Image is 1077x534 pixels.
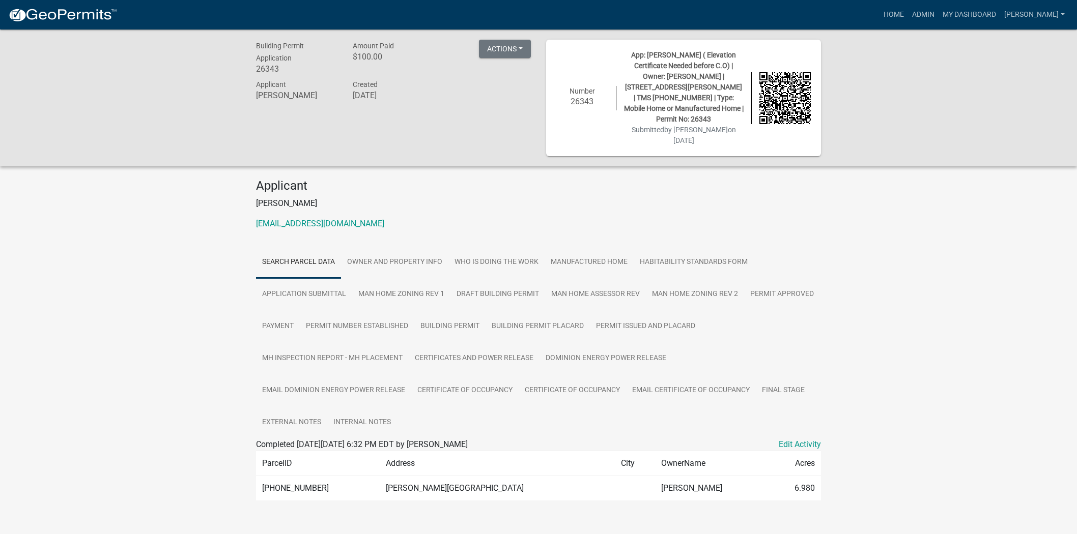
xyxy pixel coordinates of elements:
[540,342,672,375] a: Dominion Energy Power Release
[256,91,337,100] h6: [PERSON_NAME]
[414,310,486,343] a: Building Permit
[450,278,545,311] a: DRAFT Building Permit
[353,42,394,50] span: Amount Paid
[256,342,409,375] a: MH Inspection Report - MH Placement
[632,126,736,144] span: Submitted on [DATE]
[479,40,531,58] button: Actions
[353,52,434,62] h6: $100.00
[744,278,820,311] a: Permit Approved
[256,451,380,476] td: ParcelID
[380,451,615,476] td: Address
[256,476,380,501] td: [PHONE_NUMBER]
[1000,5,1069,24] a: [PERSON_NAME]
[570,87,595,95] span: Number
[256,197,821,210] p: [PERSON_NAME]
[256,179,821,193] h4: Applicant
[759,72,811,124] img: QR code
[409,342,540,375] a: Certificates and Power Release
[519,374,626,407] a: Certificate of Occupancy
[353,80,378,88] span: Created
[341,246,448,279] a: Owner and Property Info
[770,451,821,476] td: Acres
[327,406,397,439] a: Internal Notes
[256,42,304,62] span: Building Permit Application
[655,476,770,501] td: [PERSON_NAME]
[626,374,756,407] a: Email Certificate of Occupancy
[380,476,615,501] td: [PERSON_NAME][GEOGRAPHIC_DATA]
[256,310,300,343] a: Payment
[770,476,821,501] td: 6.980
[352,278,450,311] a: Man Home Zoning Rev 1
[256,64,337,74] h6: 26343
[256,374,411,407] a: Email Dominion Energy Power Release
[256,246,341,279] a: Search Parcel Data
[624,51,744,123] span: App: [PERSON_NAME] ( Elevation Certificate Needed before C.O) | Owner: [PERSON_NAME] | [STREET_AD...
[655,451,770,476] td: OwnerName
[411,374,519,407] a: Certificate of Occupancy
[646,278,744,311] a: Man Home Zoning Rev 2
[545,246,634,279] a: Manufactured Home
[590,310,701,343] a: Permit Issued and Placard
[353,91,434,100] h6: [DATE]
[756,374,811,407] a: Final Stage
[634,246,754,279] a: Habitability Standards Form
[779,438,821,451] a: Edit Activity
[664,126,728,134] span: by [PERSON_NAME]
[256,219,384,228] a: [EMAIL_ADDRESS][DOMAIN_NAME]
[300,310,414,343] a: Permit Number Established
[256,278,352,311] a: Application Submittal
[908,5,939,24] a: Admin
[448,246,545,279] a: Who is Doing the Work
[256,80,286,88] span: Applicant
[615,451,656,476] td: City
[486,310,590,343] a: Building Permit Placard
[880,5,908,24] a: Home
[939,5,1000,24] a: My Dashboard
[256,406,327,439] a: External Notes
[556,97,608,106] h6: 26343
[256,439,468,449] span: Completed [DATE][DATE] 6:32 PM EDT by [PERSON_NAME]
[545,278,646,311] a: Man Home Assessor Rev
